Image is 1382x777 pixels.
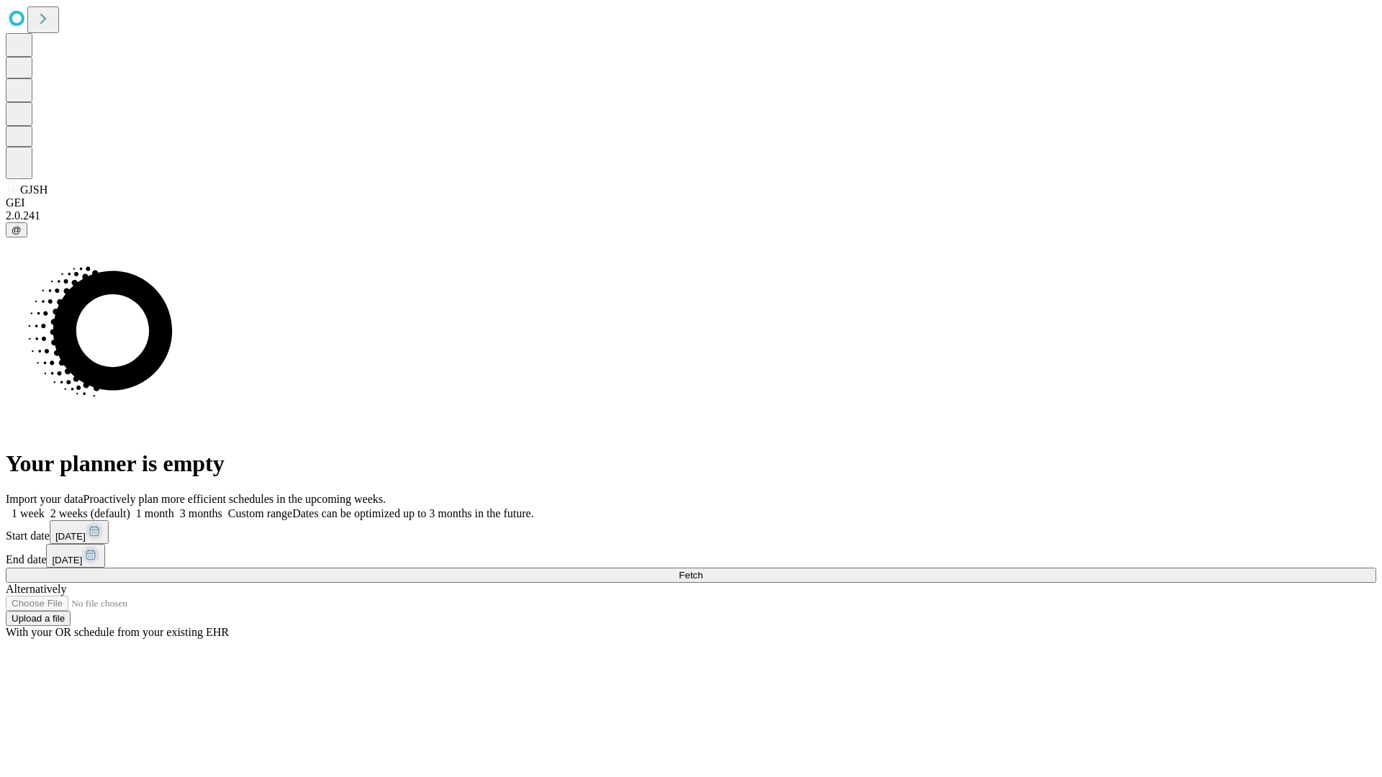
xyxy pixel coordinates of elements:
h1: Your planner is empty [6,450,1376,477]
span: With your OR schedule from your existing EHR [6,626,229,638]
span: Alternatively [6,583,66,595]
span: GJSH [20,183,48,196]
span: Proactively plan more efficient schedules in the upcoming weeks. [83,493,386,505]
span: Import your data [6,493,83,505]
span: Dates can be optimized up to 3 months in the future. [292,507,533,519]
span: Custom range [228,507,292,519]
div: 2.0.241 [6,209,1376,222]
span: 2 weeks (default) [50,507,130,519]
span: [DATE] [52,555,82,565]
button: Upload a file [6,611,71,626]
button: Fetch [6,568,1376,583]
span: 1 week [12,507,45,519]
button: [DATE] [46,544,105,568]
span: Fetch [679,570,703,581]
span: 1 month [136,507,174,519]
span: @ [12,224,22,235]
div: End date [6,544,1376,568]
button: [DATE] [50,520,109,544]
span: [DATE] [55,531,86,542]
span: 3 months [180,507,222,519]
div: Start date [6,520,1376,544]
div: GEI [6,196,1376,209]
button: @ [6,222,27,237]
